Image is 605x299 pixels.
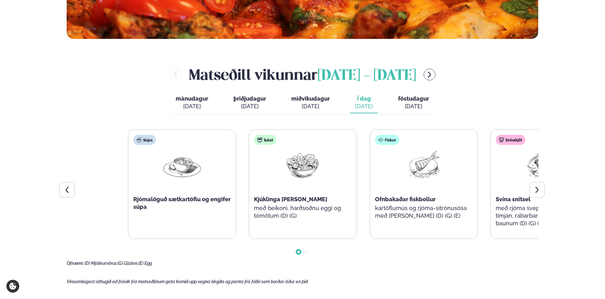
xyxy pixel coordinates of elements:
[176,95,208,102] span: mánudagur
[171,92,213,113] button: mánudagur [DATE]
[375,135,399,145] div: Fiskur
[318,69,416,83] span: [DATE] - [DATE]
[254,135,276,145] div: Salat
[496,204,593,227] p: með rjóma sveppasósu og fersku timjan, rabarbarasultu og grænum baunum (D) (G) (E)
[176,103,208,110] div: [DATE]
[424,69,435,80] button: menu-btn-right
[378,137,383,142] img: fish.svg
[67,261,83,266] span: Ofnæmi:
[286,92,335,113] button: miðvikudagur [DATE]
[350,92,378,113] button: Í dag [DATE]
[133,135,156,145] div: Súpa
[496,135,525,145] div: Svínakjöt
[117,261,138,266] span: (G) Glúten,
[499,137,504,142] img: pork.svg
[291,103,330,110] div: [DATE]
[496,196,530,202] span: Svína snitsel
[254,196,327,202] span: Kjúklinga [PERSON_NAME]
[398,103,429,110] div: [DATE]
[375,196,436,202] span: Ofnbakaðar fiskbollur
[393,92,434,113] button: föstudagur [DATE]
[189,64,416,85] h2: Matseðill vikunnar
[283,150,323,179] img: Salad.png
[133,196,231,210] span: Rjómalöguð sætkartöflu og engifer súpa
[228,92,271,113] button: þriðjudagur [DATE]
[84,261,117,266] span: (D) Mjólkurvörur,
[355,103,373,110] div: [DATE]
[398,95,429,102] span: föstudagur
[233,103,266,110] div: [DATE]
[6,280,19,293] a: Cookie settings
[233,95,266,102] span: þriðjudagur
[138,261,152,266] span: (E) Egg
[162,150,202,179] img: Soup.png
[297,251,300,253] span: Go to slide 1
[254,204,351,220] p: með beikoni, harðsoðnu eggi og tómötum (D) (G)
[403,150,444,179] img: Fish.png
[67,279,309,284] span: Vinsamlegast athugið að frávik frá matseðlinum geta komið upp vegna birgða og panta frá fólki sem...
[291,95,330,102] span: miðvikudagur
[524,150,565,179] img: Pork-Meat.png
[305,251,307,253] span: Go to slide 2
[170,69,181,80] button: menu-btn-left
[136,137,142,142] img: soup.svg
[355,95,373,103] span: Í dag
[375,204,472,220] p: kartöflumús og rjóma-sítrónusósa með [PERSON_NAME] (D) (G) (E)
[257,137,262,142] img: salad.svg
